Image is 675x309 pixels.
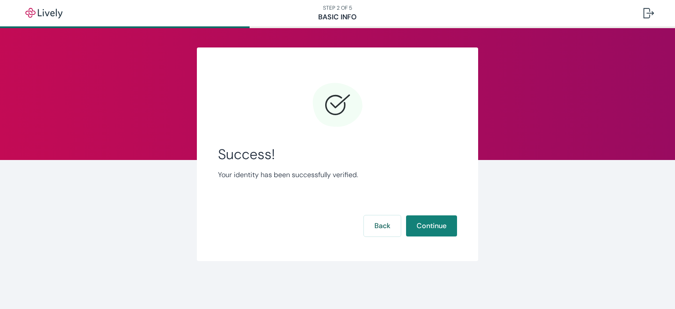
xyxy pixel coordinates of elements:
button: Log out [636,3,661,24]
span: Success! [218,146,457,163]
svg: Checkmark icon [311,79,364,132]
button: Continue [406,215,457,236]
p: Your identity has been successfully verified. [218,170,457,180]
button: Back [364,215,401,236]
img: Lively [19,8,69,18]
